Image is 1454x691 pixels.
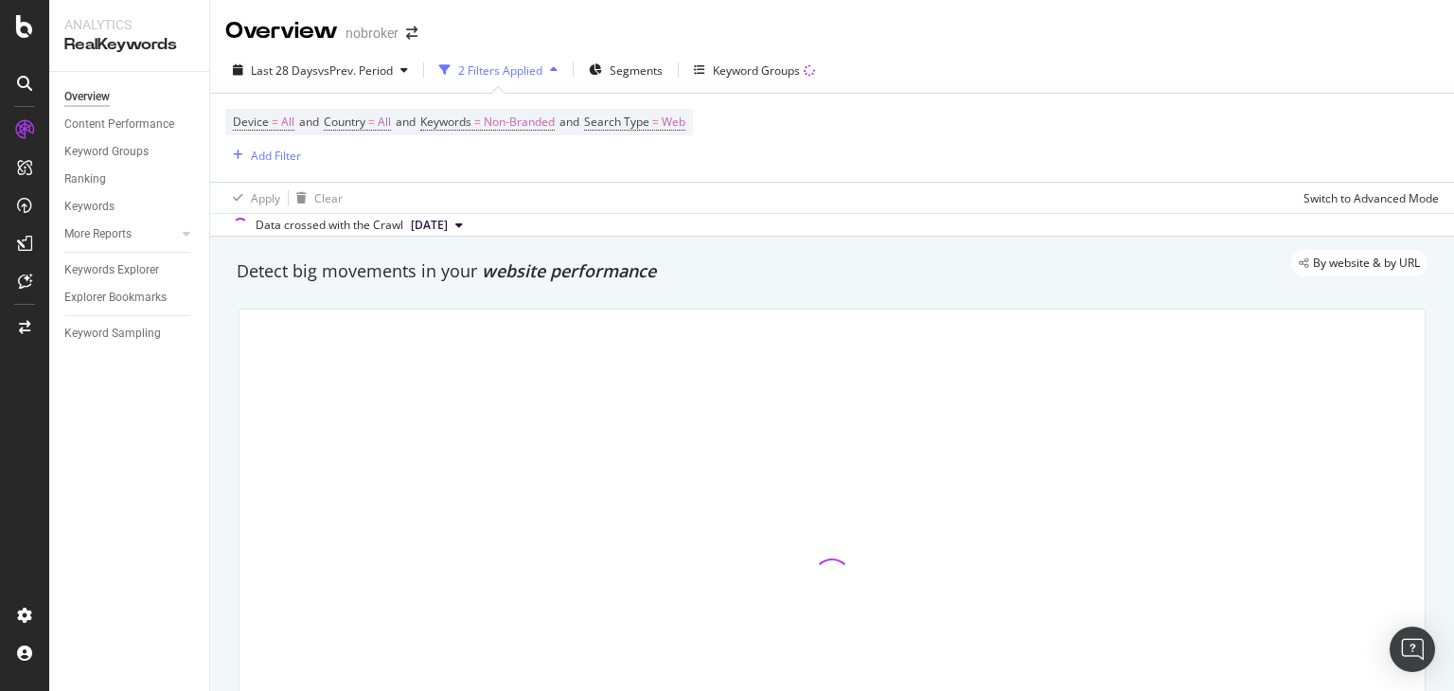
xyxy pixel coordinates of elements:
[368,114,375,130] span: =
[1291,250,1427,276] div: legacy label
[1303,190,1439,206] div: Switch to Advanced Mode
[64,260,159,280] div: Keywords Explorer
[251,62,318,79] span: Last 28 Days
[64,260,196,280] a: Keywords Explorer
[233,114,269,130] span: Device
[584,114,649,130] span: Search Type
[420,114,471,130] span: Keywords
[225,15,338,47] div: Overview
[1296,183,1439,213] button: Switch to Advanced Mode
[396,114,416,130] span: and
[324,114,365,130] span: Country
[64,197,115,217] div: Keywords
[64,115,196,134] a: Content Performance
[256,217,403,234] div: Data crossed with the Crawl
[272,114,278,130] span: =
[64,169,106,189] div: Ranking
[64,324,196,344] a: Keyword Sampling
[314,190,343,206] div: Clear
[64,115,174,134] div: Content Performance
[225,55,416,85] button: Last 28 DaysvsPrev. Period
[225,144,301,167] button: Add Filter
[64,34,194,56] div: RealKeywords
[411,217,448,234] span: 2025 Jan. 6th
[378,109,391,135] span: All
[662,109,685,135] span: Web
[225,183,280,213] button: Apply
[610,62,663,79] span: Segments
[581,55,670,85] button: Segments
[1390,627,1435,672] div: Open Intercom Messenger
[64,224,132,244] div: More Reports
[432,55,565,85] button: 2 Filters Applied
[64,142,196,162] a: Keyword Groups
[686,55,823,85] button: Keyword Groups
[251,148,301,164] div: Add Filter
[474,114,481,130] span: =
[484,109,555,135] span: Non-Branded
[1313,257,1420,269] span: By website & by URL
[346,24,399,43] div: nobroker
[281,109,294,135] span: All
[64,15,194,34] div: Analytics
[251,190,280,206] div: Apply
[559,114,579,130] span: and
[64,169,196,189] a: Ranking
[458,62,542,79] div: 2 Filters Applied
[318,62,393,79] span: vs Prev. Period
[64,288,167,308] div: Explorer Bookmarks
[64,324,161,344] div: Keyword Sampling
[403,214,470,237] button: [DATE]
[289,183,343,213] button: Clear
[64,142,149,162] div: Keyword Groups
[652,114,659,130] span: =
[64,87,110,107] div: Overview
[64,87,196,107] a: Overview
[299,114,319,130] span: and
[64,197,196,217] a: Keywords
[406,27,417,40] div: arrow-right-arrow-left
[64,224,177,244] a: More Reports
[64,288,196,308] a: Explorer Bookmarks
[713,62,800,79] div: Keyword Groups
